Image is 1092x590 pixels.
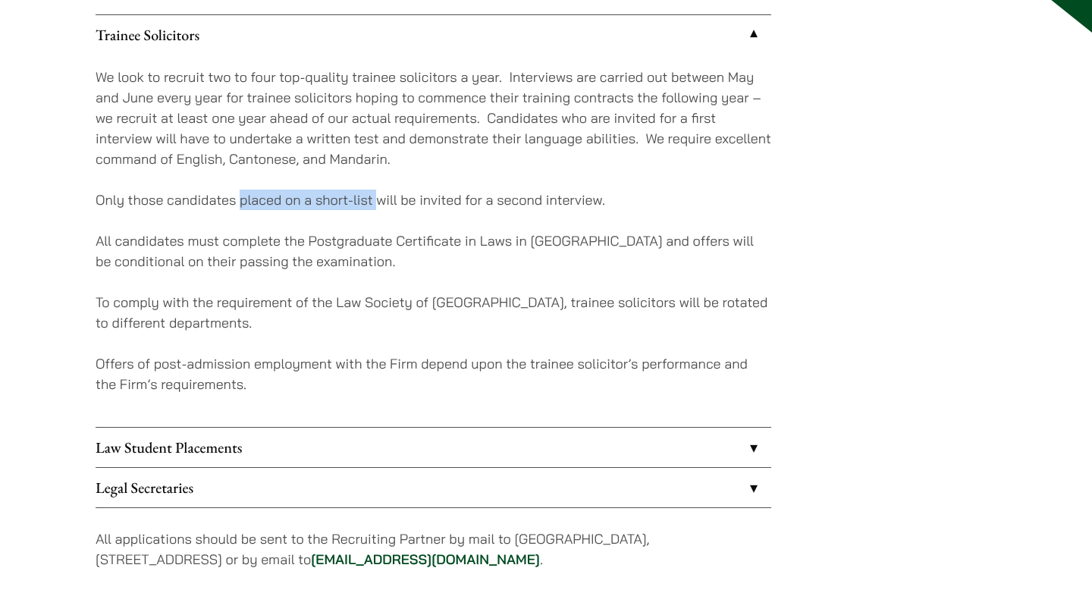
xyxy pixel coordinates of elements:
a: Trainee Solicitors [96,15,771,55]
p: All candidates must complete the Postgraduate Certificate in Laws in [GEOGRAPHIC_DATA] and offers... [96,231,771,271]
p: We look to recruit two to four top-quality trainee solicitors a year. Interviews are carried out ... [96,67,771,169]
p: All applications should be sent to the Recruiting Partner by mail to [GEOGRAPHIC_DATA], [STREET_A... [96,529,771,570]
a: [EMAIL_ADDRESS][DOMAIN_NAME] [311,551,540,568]
div: Trainee Solicitors [96,55,771,427]
a: Law Student Placements [96,428,771,467]
p: Offers of post-admission employment with the Firm depend upon the trainee solicitor’s performance... [96,353,771,394]
p: To comply with the requirement of the Law Society of [GEOGRAPHIC_DATA], trainee solicitors will b... [96,292,771,333]
p: Only those candidates placed on a short-list will be invited for a second interview. [96,190,771,210]
a: Legal Secretaries [96,468,771,507]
